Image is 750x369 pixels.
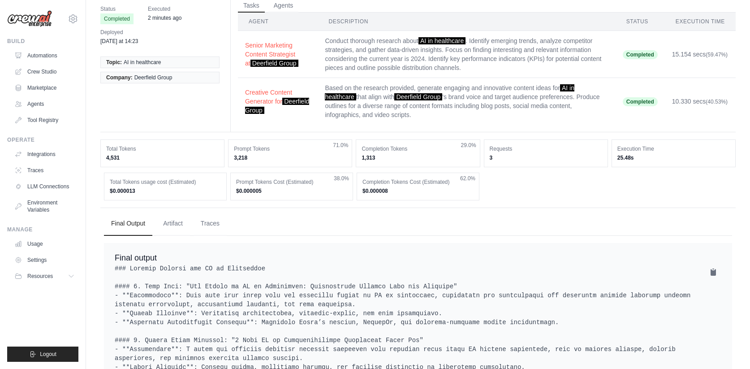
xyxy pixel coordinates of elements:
button: Resources [11,269,78,283]
span: Deerfield Group [250,60,298,67]
div: Manage [7,226,78,233]
span: 38.0% [334,175,349,182]
th: Execution Time [665,13,736,31]
span: 29.0% [461,142,476,149]
td: 15.154 secs [665,31,736,78]
span: 62.0% [460,175,475,182]
button: Creative Content Generator forDeerfield Group [245,88,310,115]
span: Executed [148,4,181,13]
td: Conduct thorough research about . Identify emerging trends, analyze competitor strategies, and ga... [318,31,615,78]
a: Agents [11,97,78,111]
dd: $0.000005 [236,187,347,195]
span: (40.53%) [706,99,728,105]
dt: Total Tokens [106,145,219,152]
span: AI in healthcare [124,59,161,66]
span: Deerfield Group [134,74,172,81]
span: AI in healthcare [418,37,466,44]
span: Company: [106,74,133,81]
a: Automations [11,48,78,63]
a: Integrations [11,147,78,161]
dt: Total Tokens usage cost (Estimated) [110,178,221,186]
time: August 26, 2025 at 21:11 EDT [148,15,181,21]
dd: 3,218 [234,154,346,161]
button: Logout [7,347,78,362]
img: Logo [7,10,52,27]
dt: Prompt Tokens Cost (Estimated) [236,178,347,186]
div: Build [7,38,78,45]
a: LLM Connections [11,179,78,194]
button: Senior Marketing Content Strategist atDeerfield Group [245,41,310,68]
div: Operate [7,136,78,143]
span: Logout [40,351,56,358]
dd: $0.000008 [362,187,474,195]
dt: Requests [490,145,602,152]
dt: Prompt Tokens [234,145,346,152]
iframe: Chat Widget [705,326,750,369]
a: Environment Variables [11,195,78,217]
span: Completed [100,13,134,24]
th: Agent [238,13,318,31]
a: Traces [11,163,78,178]
span: Resources [27,273,53,280]
span: (59.47%) [706,52,728,58]
a: Marketplace [11,81,78,95]
a: Settings [11,253,78,267]
time: August 25, 2025 at 14:23 EDT [100,38,138,44]
span: Deployed [100,28,138,37]
td: Based on the research provided, generate engaging and innovative content ideas for that align wit... [318,78,615,125]
dt: Completion Tokens [362,145,474,152]
th: Status [616,13,665,31]
td: 10.330 secs [665,78,736,125]
th: Description [318,13,615,31]
dd: $0.000013 [110,187,221,195]
dt: Execution Time [617,145,730,152]
dt: Completion Tokens Cost (Estimated) [362,178,474,186]
a: Usage [11,237,78,251]
span: Status [100,4,134,13]
span: Completed [623,50,658,59]
span: Completed [623,97,658,106]
button: Final Output [104,212,152,236]
button: Artifact [156,212,190,236]
dd: 4,531 [106,154,219,161]
button: Traces [194,212,227,236]
span: 71.0% [333,142,348,149]
span: Topic: [106,59,122,66]
dd: 1,313 [362,154,474,161]
a: Tool Registry [11,113,78,127]
dd: 3 [490,154,602,161]
dd: 25.48s [617,154,730,161]
span: Deerfield Group [394,93,442,100]
span: Final output [115,253,157,262]
a: Crew Studio [11,65,78,79]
